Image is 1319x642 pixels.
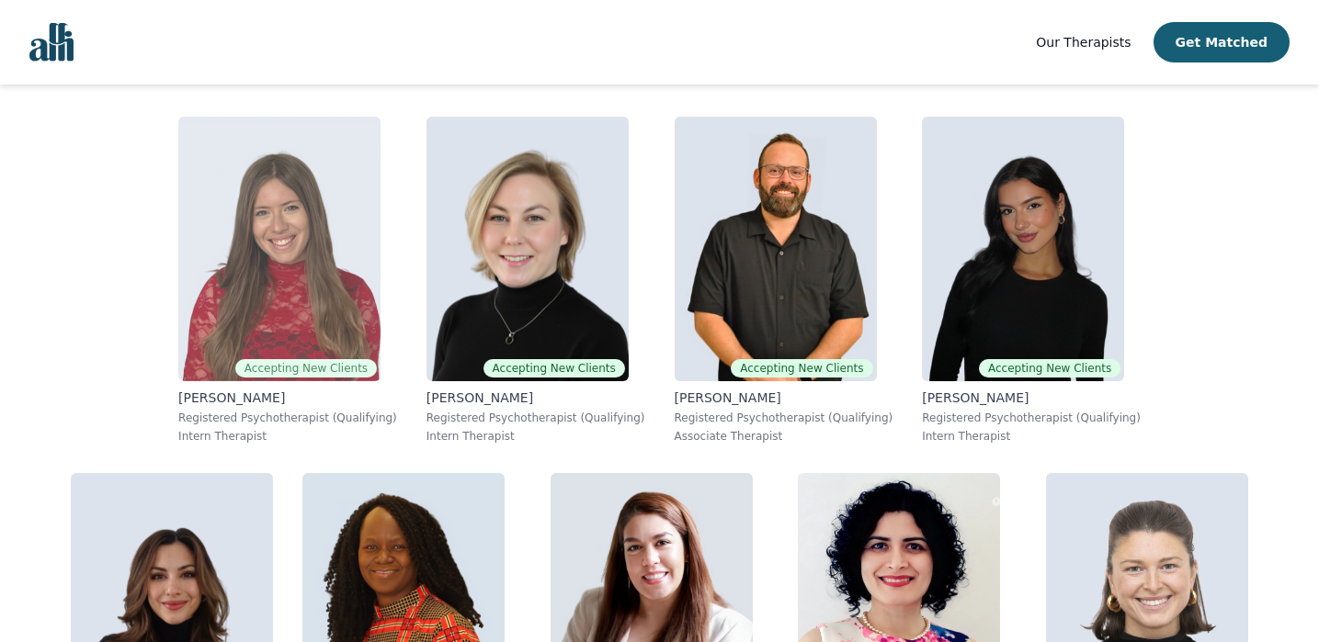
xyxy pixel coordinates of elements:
[412,102,660,458] a: Jocelyn_CrawfordAccepting New Clients[PERSON_NAME]Registered Psychotherapist (Qualifying)Intern T...
[164,102,412,458] a: Alisha_LevineAccepting New Clients[PERSON_NAME]Registered Psychotherapist (Qualifying)Intern Ther...
[178,389,397,407] p: [PERSON_NAME]
[979,359,1120,377] span: Accepting New Clients
[178,117,381,381] img: Alisha_Levine
[675,429,893,444] p: Associate Therapist
[907,102,1155,458] a: Alyssa_TweedieAccepting New Clients[PERSON_NAME]Registered Psychotherapist (Qualifying)Intern The...
[426,429,645,444] p: Intern Therapist
[660,102,908,458] a: Josh_CadieuxAccepting New Clients[PERSON_NAME]Registered Psychotherapist (Qualifying)Associate Th...
[675,389,893,407] p: [PERSON_NAME]
[426,117,629,381] img: Jocelyn_Crawford
[29,23,74,62] img: alli logo
[1036,35,1131,50] span: Our Therapists
[426,411,645,425] p: Registered Psychotherapist (Qualifying)
[922,411,1141,425] p: Registered Psychotherapist (Qualifying)
[1154,22,1290,62] button: Get Matched
[922,389,1141,407] p: [PERSON_NAME]
[675,411,893,425] p: Registered Psychotherapist (Qualifying)
[922,429,1141,444] p: Intern Therapist
[178,411,397,425] p: Registered Psychotherapist (Qualifying)
[922,117,1124,381] img: Alyssa_Tweedie
[235,359,377,377] span: Accepting New Clients
[483,359,625,377] span: Accepting New Clients
[1036,31,1131,53] a: Our Therapists
[426,389,645,407] p: [PERSON_NAME]
[178,429,397,444] p: Intern Therapist
[675,117,877,381] img: Josh_Cadieux
[731,359,872,377] span: Accepting New Clients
